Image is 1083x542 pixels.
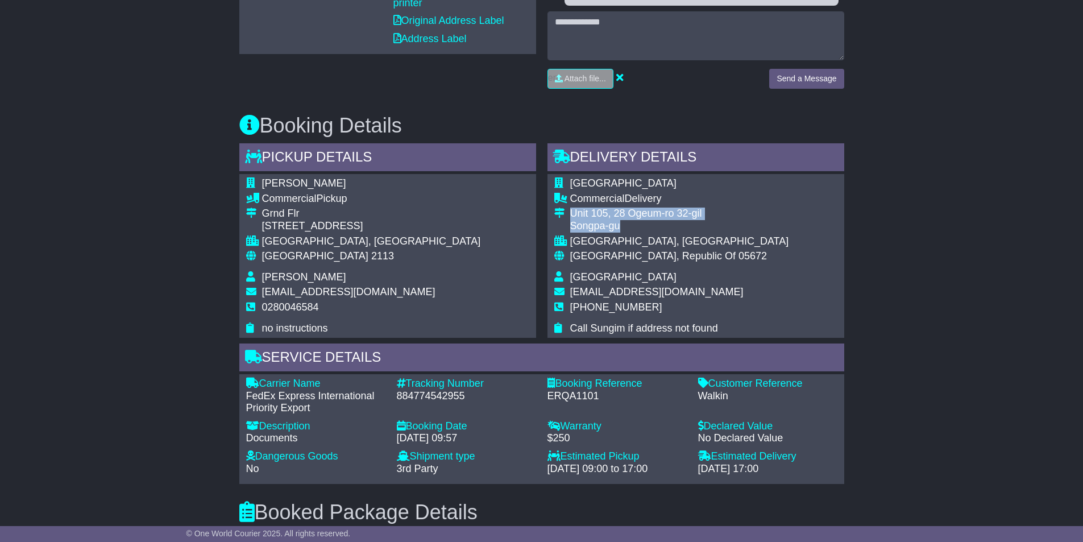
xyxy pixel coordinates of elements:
div: Service Details [239,344,844,374]
span: [GEOGRAPHIC_DATA] [570,271,677,283]
span: [PERSON_NAME] [262,177,346,189]
div: ERQA1101 [547,390,687,403]
button: Send a Message [769,69,844,89]
div: $250 [547,432,687,445]
div: Unit 105, 28 Ogeum-ro 32-gil [570,208,789,220]
div: No Declared Value [698,432,837,445]
span: 2113 [371,250,394,262]
div: Delivery [570,193,789,205]
div: [GEOGRAPHIC_DATA], [GEOGRAPHIC_DATA] [262,235,481,248]
div: [DATE] 17:00 [698,463,837,475]
div: Declared Value [698,420,837,433]
div: Grnd Flr [262,208,481,220]
div: Documents [246,432,385,445]
a: Original Address Label [393,15,504,26]
span: Commercial [570,193,625,204]
h3: Booking Details [239,114,844,137]
a: Address Label [393,33,467,44]
span: no instructions [262,322,328,334]
div: Estimated Pickup [547,450,687,463]
span: No [246,463,259,474]
div: Walkin [698,390,837,403]
span: © One World Courier 2025. All rights reserved. [186,529,351,538]
div: Dangerous Goods [246,450,385,463]
h3: Booked Package Details [239,501,844,524]
span: 05672 [738,250,767,262]
span: [EMAIL_ADDRESS][DOMAIN_NAME] [570,286,744,297]
div: Description [246,420,385,433]
div: [STREET_ADDRESS] [262,220,481,233]
div: [DATE] 09:57 [397,432,536,445]
span: 0280046584 [262,301,319,313]
div: FedEx Express International Priority Export [246,390,385,415]
div: Songpa-gu [570,220,789,233]
div: 884774542955 [397,390,536,403]
span: Commercial [262,193,317,204]
div: Pickup Details [239,143,536,174]
span: [GEOGRAPHIC_DATA] [262,250,368,262]
div: Booking Reference [547,378,687,390]
div: [DATE] 09:00 to 17:00 [547,463,687,475]
div: Booking Date [397,420,536,433]
span: [GEOGRAPHIC_DATA] [570,177,677,189]
div: Customer Reference [698,378,837,390]
div: Tracking Number [397,378,536,390]
span: [PHONE_NUMBER] [570,301,662,313]
div: Delivery Details [547,143,844,174]
div: [GEOGRAPHIC_DATA], [GEOGRAPHIC_DATA] [570,235,789,248]
div: Shipment type [397,450,536,463]
div: Carrier Name [246,378,385,390]
div: Warranty [547,420,687,433]
span: Call Sungim if address not found [570,322,718,334]
span: 3rd Party [397,463,438,474]
div: Pickup [262,193,481,205]
span: [PERSON_NAME] [262,271,346,283]
div: Estimated Delivery [698,450,837,463]
span: [EMAIL_ADDRESS][DOMAIN_NAME] [262,286,435,297]
span: [GEOGRAPHIC_DATA], Republic Of [570,250,736,262]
